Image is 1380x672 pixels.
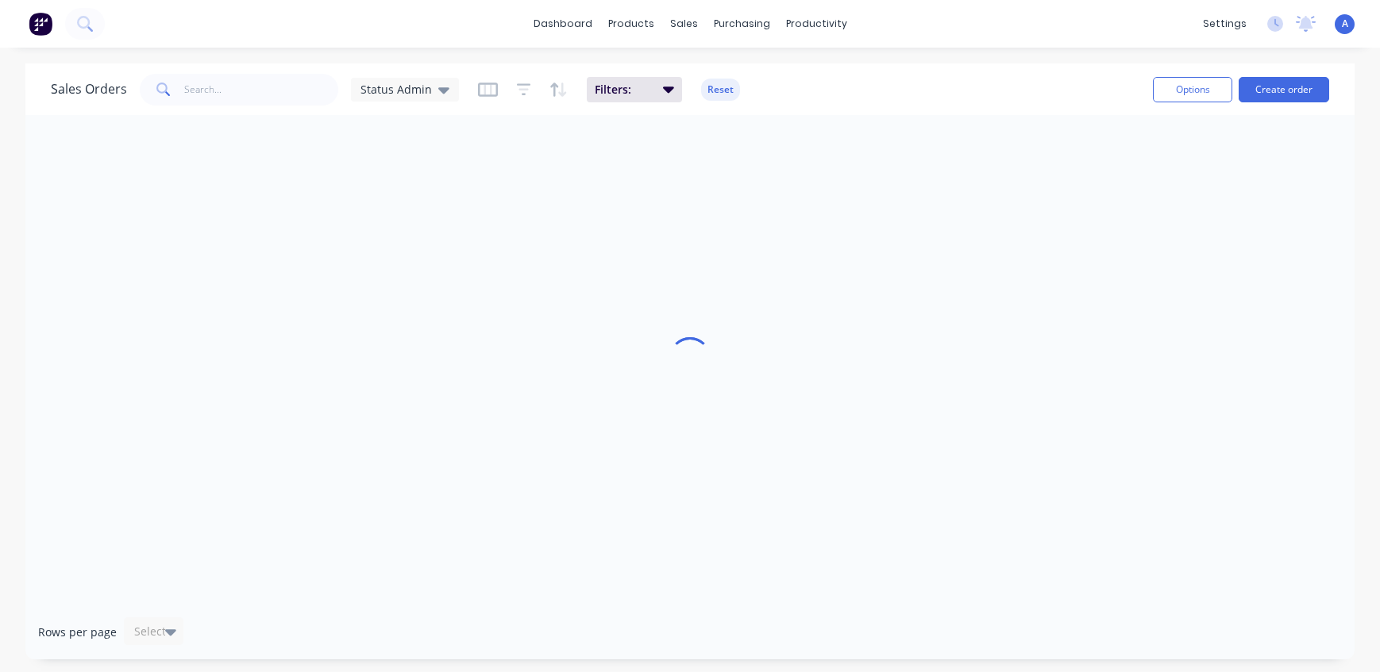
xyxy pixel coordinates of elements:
span: Filters: [595,82,653,98]
div: products [600,12,662,36]
input: Search... [184,74,339,106]
img: Factory [29,12,52,36]
button: Filters: [587,77,682,102]
h1: Sales Orders [51,82,127,97]
span: A [1342,17,1348,31]
div: purchasing [706,12,778,36]
div: productivity [778,12,855,36]
a: dashboard [526,12,600,36]
button: Reset [701,79,740,101]
button: Options [1153,77,1232,102]
div: settings [1195,12,1255,36]
span: Rows per page [38,624,117,640]
span: Status Admin [360,81,432,98]
button: Create order [1239,77,1329,102]
div: Select... [134,624,175,639]
div: sales [662,12,706,36]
